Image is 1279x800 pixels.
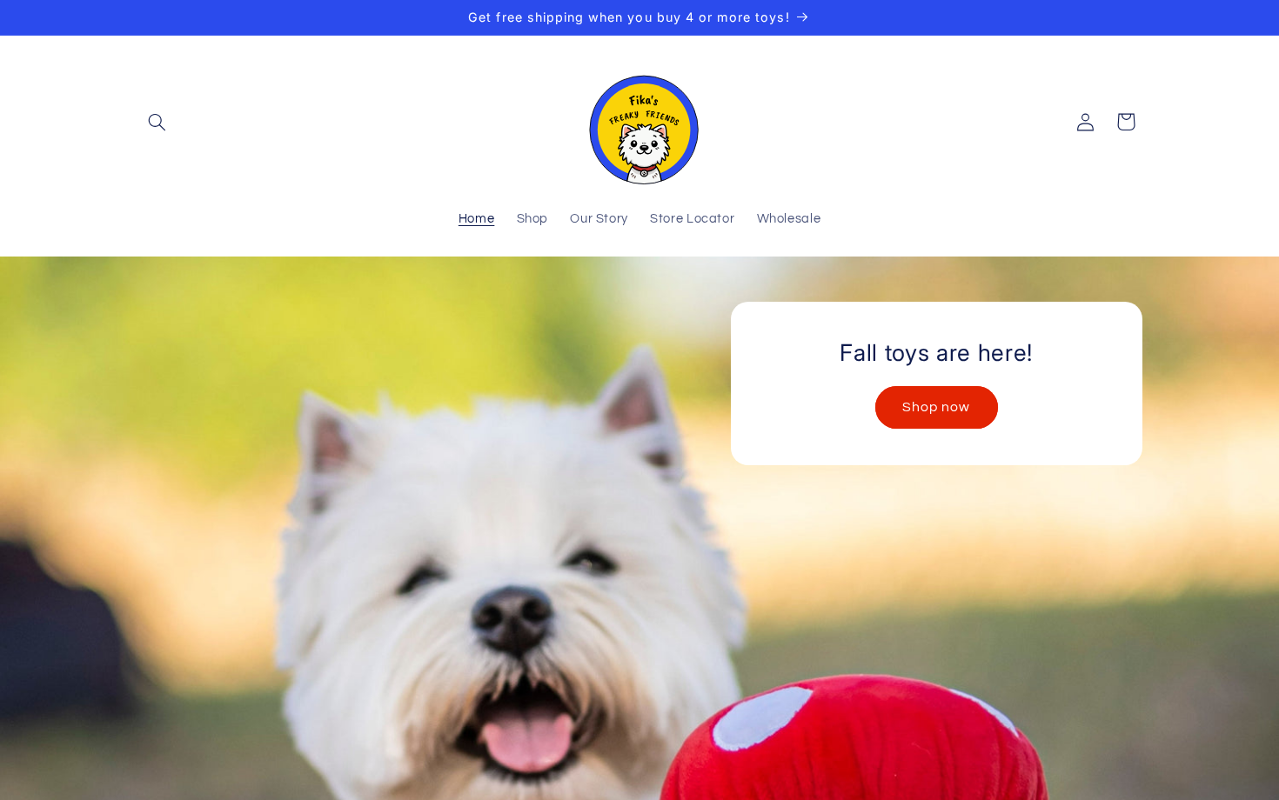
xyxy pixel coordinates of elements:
span: Wholesale [757,211,821,228]
a: Shop now [875,386,998,429]
summary: Search [137,102,177,142]
a: Wholesale [746,201,832,239]
img: Fika's Freaky Friends [579,60,700,184]
span: Shop [517,211,549,228]
span: Store Locator [650,211,734,228]
span: Our Story [570,211,628,228]
h2: Fall toys are here! [840,338,1033,368]
span: Get free shipping when you buy 4 or more toys! [468,10,789,24]
a: Fika's Freaky Friends [572,53,707,191]
a: Our Story [559,201,639,239]
a: Home [447,201,506,239]
a: Store Locator [639,201,746,239]
a: Shop [506,201,559,239]
span: Home [459,211,495,228]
